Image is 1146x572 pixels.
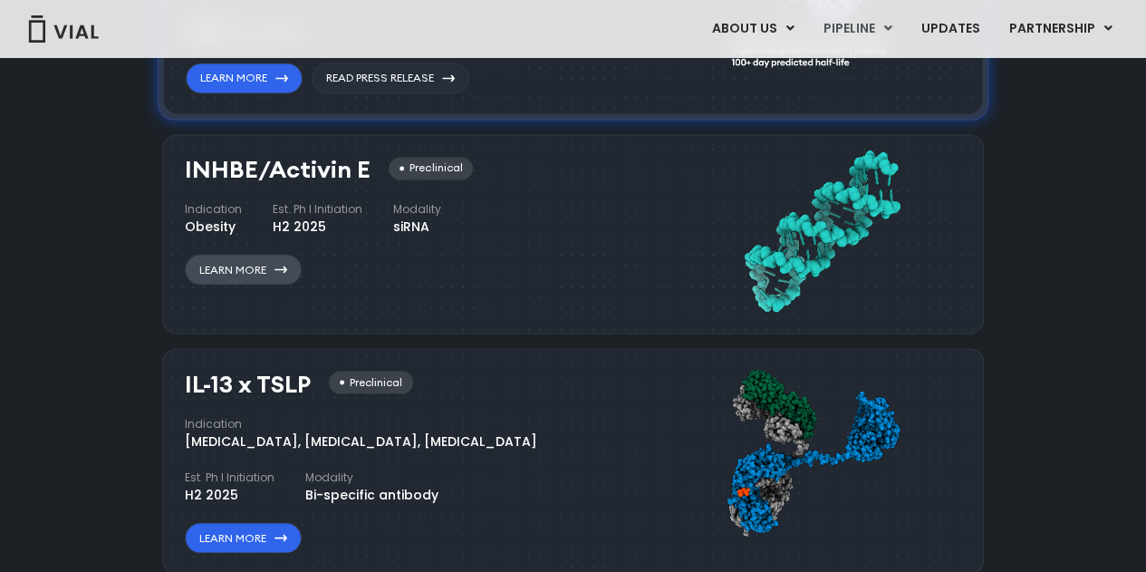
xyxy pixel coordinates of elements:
[185,200,242,217] h4: Indication
[393,217,441,236] div: siRNA
[27,15,100,43] img: Vial Logo
[185,522,302,553] a: Learn More
[185,157,371,183] h3: INHBE/Activin E
[185,371,311,397] h3: IL-13 x TSLP
[329,371,413,393] div: Preclinical
[185,217,242,236] div: Obesity
[186,63,303,93] a: Learn More
[185,254,302,285] a: Learn More
[995,14,1127,44] a: PARTNERSHIPMenu Toggle
[907,14,994,44] a: UPDATES
[273,200,362,217] h4: Est. Ph I Initiation
[698,14,808,44] a: ABOUT USMenu Toggle
[305,485,438,504] div: Bi-specific antibody
[185,469,274,485] h4: Est. Ph I Initiation
[273,217,362,236] div: H2 2025
[809,14,906,44] a: PIPELINEMenu Toggle
[185,431,537,451] div: [MEDICAL_DATA], [MEDICAL_DATA], [MEDICAL_DATA]
[393,200,441,217] h4: Modality
[305,469,438,485] h4: Modality
[185,485,274,504] div: H2 2025
[185,415,537,431] h4: Indication
[312,63,469,93] a: Read Press Release
[389,157,473,179] div: Preclinical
